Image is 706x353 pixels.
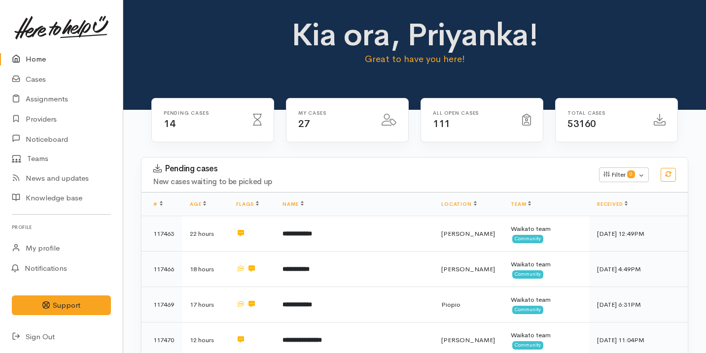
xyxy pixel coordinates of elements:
[182,287,228,322] td: 17 hours
[282,201,303,207] a: Name
[511,201,531,207] a: Team
[441,300,460,309] span: Piopio
[512,270,543,278] span: Community
[281,52,549,66] p: Great to have you here!
[433,110,510,116] h6: All Open cases
[627,170,635,178] span: 0
[281,18,549,52] h1: Kia ora, Priyanka!
[512,306,543,314] span: Community
[567,118,596,130] span: 53160
[512,235,543,243] span: Community
[182,252,228,287] td: 18 hours
[141,216,182,252] td: 117463
[589,287,688,322] td: [DATE] 6:31PM
[441,265,495,273] span: [PERSON_NAME]
[298,118,310,130] span: 27
[589,216,688,252] td: [DATE] 12:49PM
[441,201,476,207] a: Location
[164,118,175,130] span: 14
[599,167,649,182] button: Filter0
[567,110,642,116] h6: Total cases
[141,287,182,322] td: 117469
[236,201,259,207] a: Flags
[141,252,182,287] td: 117466
[164,110,241,116] h6: Pending cases
[12,295,111,316] button: Support
[503,287,589,322] td: Waikato team
[503,252,589,287] td: Waikato team
[153,164,587,174] h3: Pending cases
[512,341,543,349] span: Community
[298,110,370,116] h6: My cases
[433,118,450,130] span: 111
[597,201,628,207] a: Received
[12,221,111,234] h6: Profile
[441,336,495,344] span: [PERSON_NAME]
[182,216,228,252] td: 22 hours
[153,201,163,207] a: #
[153,178,587,186] h4: New cases waiting to be picked up
[190,201,206,207] a: Age
[503,216,589,252] td: Waikato team
[589,252,688,287] td: [DATE] 4:49PM
[441,229,495,238] span: [PERSON_NAME]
